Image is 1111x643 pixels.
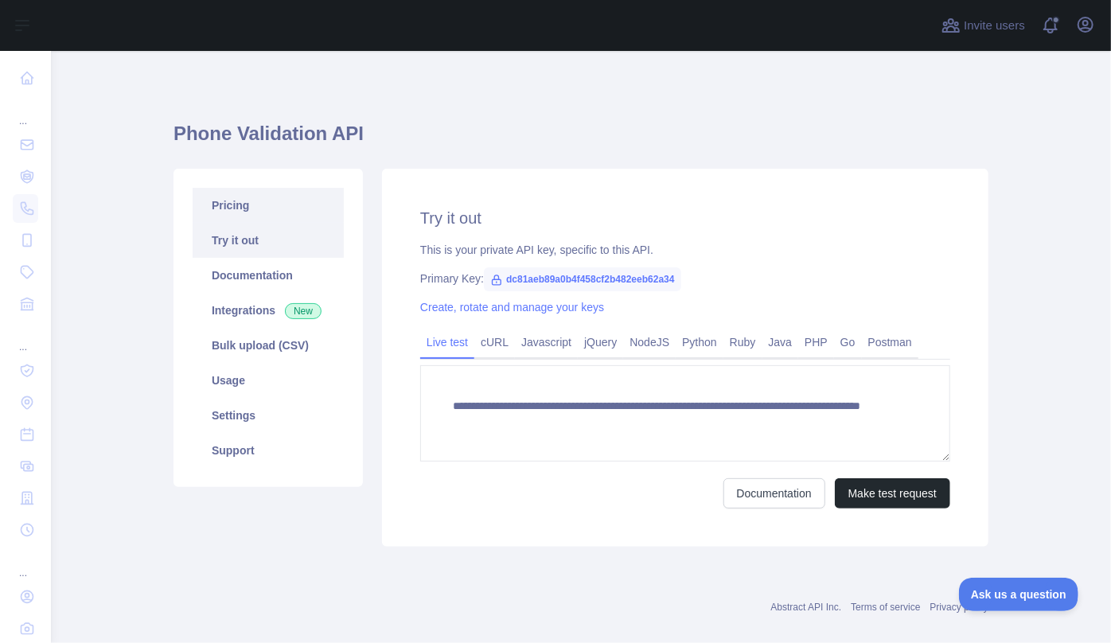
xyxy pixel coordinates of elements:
div: ... [13,95,38,127]
div: This is your private API key, specific to this API. [420,242,950,258]
button: Invite users [938,13,1028,38]
a: jQuery [578,329,623,355]
span: dc81aeb89a0b4f458cf2b482eeb62a34 [484,267,681,291]
a: PHP [798,329,834,355]
a: Privacy policy [930,602,988,613]
a: Settings [193,398,344,433]
div: ... [13,321,38,353]
a: Try it out [193,223,344,258]
button: Make test request [835,478,950,509]
a: Usage [193,363,344,398]
span: New [285,303,322,319]
a: Ruby [723,329,762,355]
iframe: Toggle Customer Support [959,578,1079,611]
a: Pricing [193,188,344,223]
a: cURL [474,329,515,355]
span: Invite users [964,17,1025,35]
div: ... [13,548,38,579]
a: Create, rotate and manage your keys [420,301,604,314]
a: Integrations New [193,293,344,328]
a: Terms of service [851,602,920,613]
a: Bulk upload (CSV) [193,328,344,363]
a: NodeJS [623,329,676,355]
a: Javascript [515,329,578,355]
a: Support [193,433,344,468]
a: Abstract API Inc. [771,602,842,613]
a: Live test [420,329,474,355]
a: Documentation [193,258,344,293]
a: Go [834,329,862,355]
a: Postman [862,329,918,355]
h1: Phone Validation API [173,121,988,159]
a: Python [676,329,723,355]
div: Primary Key: [420,271,950,286]
a: Java [762,329,799,355]
a: Documentation [723,478,825,509]
h2: Try it out [420,207,950,229]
